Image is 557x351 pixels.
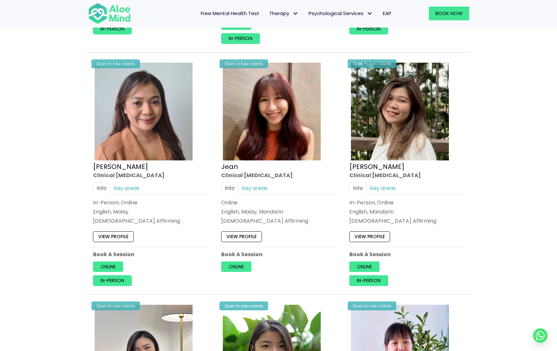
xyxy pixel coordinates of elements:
[269,10,299,17] span: Therapy
[93,232,134,242] a: View profile
[221,182,238,194] a: Info
[304,7,378,20] a: Psychological ServicesPsychological Services: submenu
[93,182,110,194] a: Info
[220,59,268,68] div: Open to new clients
[91,59,140,68] div: Open to new clients
[238,182,271,194] a: Key areas
[221,208,336,216] p: English, Malay, Mandarin
[93,24,132,34] a: In-person
[221,162,238,171] a: Jean
[88,3,131,24] img: Aloe mind Logo
[291,9,300,18] span: Therapy: submenu
[349,172,464,179] div: Clinical [MEDICAL_DATA]
[349,162,405,171] a: [PERSON_NAME]
[221,199,336,206] div: Online
[93,162,148,171] a: [PERSON_NAME]
[223,63,321,160] img: Jean-300×300
[429,7,469,20] a: Book Now
[221,172,336,179] div: Clinical [MEDICAL_DATA]
[221,261,251,272] a: Online
[221,232,262,242] a: View profile
[264,7,304,20] a: TherapyTherapy: submenu
[93,275,132,286] a: In-person
[349,199,464,206] div: In-Person, Online
[95,63,193,160] img: Hanna Clinical Psychologist
[349,208,464,216] p: English, Mandarin
[349,275,388,286] a: In-person
[383,10,391,17] span: EAP
[366,182,399,194] a: Key areas
[221,251,336,258] p: Book A Session
[309,10,373,17] span: Psychological Services
[91,301,140,310] div: Open to new clients
[93,199,208,206] div: In-Person, Online
[348,301,396,310] div: Open to new clients
[110,182,143,194] a: Key areas
[93,217,208,225] div: [DEMOGRAPHIC_DATA] Affirming
[348,59,396,68] div: Open to new clients
[221,217,336,225] div: [DEMOGRAPHIC_DATA] Affirming
[349,182,366,194] a: Info
[533,328,547,343] a: Whatsapp
[349,24,388,34] a: In-person
[349,261,380,272] a: Online
[139,7,396,20] nav: Menu
[351,63,449,160] img: Kelly Clinical Psychologist
[349,251,464,258] p: Book A Session
[93,208,208,216] p: English, Malay
[378,7,396,20] a: EAP
[93,251,208,258] p: Book A Session
[435,10,463,17] span: Book Now
[196,7,264,20] a: Free Mental Health Test
[349,232,390,242] a: View profile
[201,10,259,17] span: Free Mental Health Test
[93,172,208,179] div: Clinical [MEDICAL_DATA]
[220,301,268,310] div: Open to new clients
[349,217,464,225] div: [DEMOGRAPHIC_DATA] Affirming
[221,33,260,44] a: In-person
[93,261,123,272] a: Online
[365,9,375,18] span: Psychological Services: submenu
